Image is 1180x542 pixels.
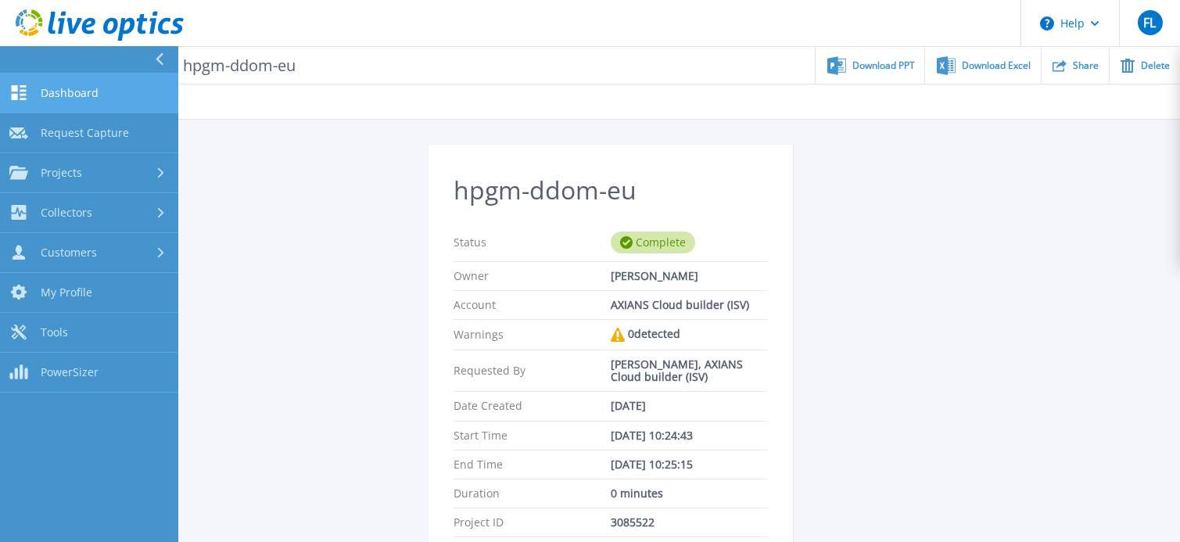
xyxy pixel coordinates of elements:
span: Request Capture [41,126,129,140]
p: Duration [454,487,611,500]
span: Download Excel [962,61,1031,70]
span: Customers [41,246,97,260]
span: PowerSizer [41,365,99,379]
h2: hpgm-ddom-eu [454,176,768,205]
span: FL [1143,16,1156,29]
span: Projects [41,166,82,180]
p: Requested By [454,358,611,383]
span: Share [1073,61,1099,70]
div: [DATE] [611,400,768,412]
p: End Time [454,458,611,471]
div: AXIANS Cloud builder (ISV) [611,299,768,311]
p: Warnings [454,328,611,342]
span: hpgm-ddom-eu [173,56,296,74]
span: Collectors [41,206,92,220]
p: Date Created [454,400,611,412]
div: [PERSON_NAME], AXIANS Cloud builder (ISV) [611,358,768,383]
span: Delete [1141,61,1170,70]
div: [DATE] 10:24:43 [611,429,768,442]
div: Complete [611,232,695,253]
span: Tools [41,325,68,339]
p: Owner [454,270,611,282]
div: [DATE] 10:25:15 [611,458,768,471]
p: Start Time [454,429,611,442]
div: 3085522 [611,516,768,529]
p: Status [454,232,611,253]
p: Data Domain [75,56,296,74]
span: My Profile [41,285,92,300]
div: 0 detected [611,328,768,342]
div: 0 minutes [611,487,768,500]
span: Download PPT [852,61,915,70]
span: Dashboard [41,86,99,100]
div: [PERSON_NAME] [611,270,768,282]
p: Project ID [454,516,611,529]
p: Account [454,299,611,311]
